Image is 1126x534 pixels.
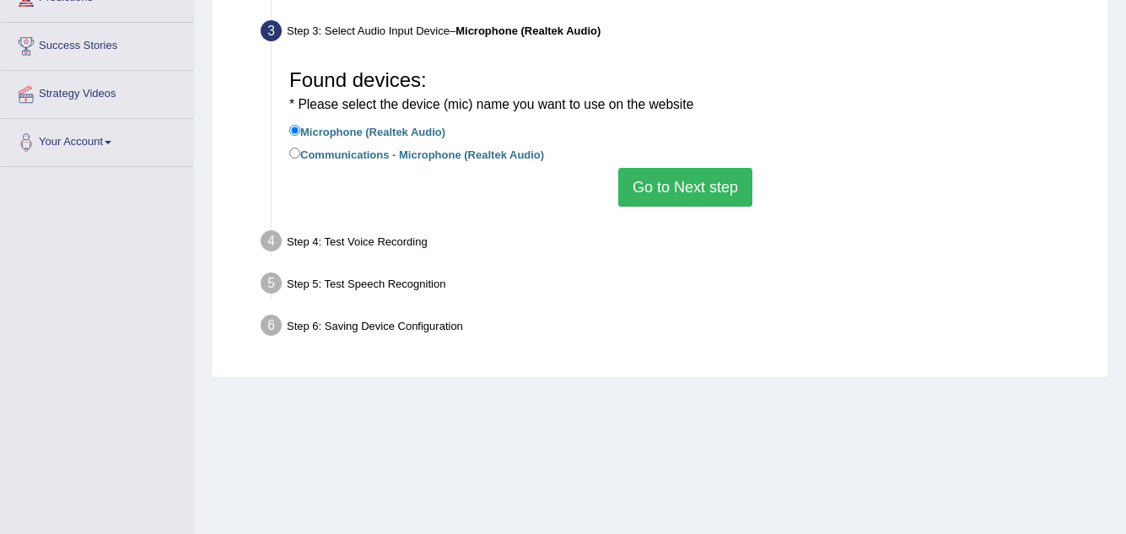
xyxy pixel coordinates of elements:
div: Step 5: Test Speech Recognition [253,267,1101,305]
span: – [450,24,601,37]
h3: Found devices: [289,69,1081,114]
div: Step 3: Select Audio Input Device [253,15,1101,52]
input: Communications - Microphone (Realtek Audio) [289,148,300,159]
label: Communications - Microphone (Realtek Audio) [289,144,544,163]
div: Step 6: Saving Device Configuration [253,310,1101,347]
small: * Please select the device (mic) name you want to use on the website [289,97,693,111]
a: Success Stories [1,23,193,65]
b: Microphone (Realtek Audio) [455,24,601,37]
div: Step 4: Test Voice Recording [253,225,1101,262]
button: Go to Next step [618,168,752,207]
input: Microphone (Realtek Audio) [289,125,300,136]
label: Microphone (Realtek Audio) [289,121,445,140]
a: Your Account [1,119,193,161]
a: Strategy Videos [1,71,193,113]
